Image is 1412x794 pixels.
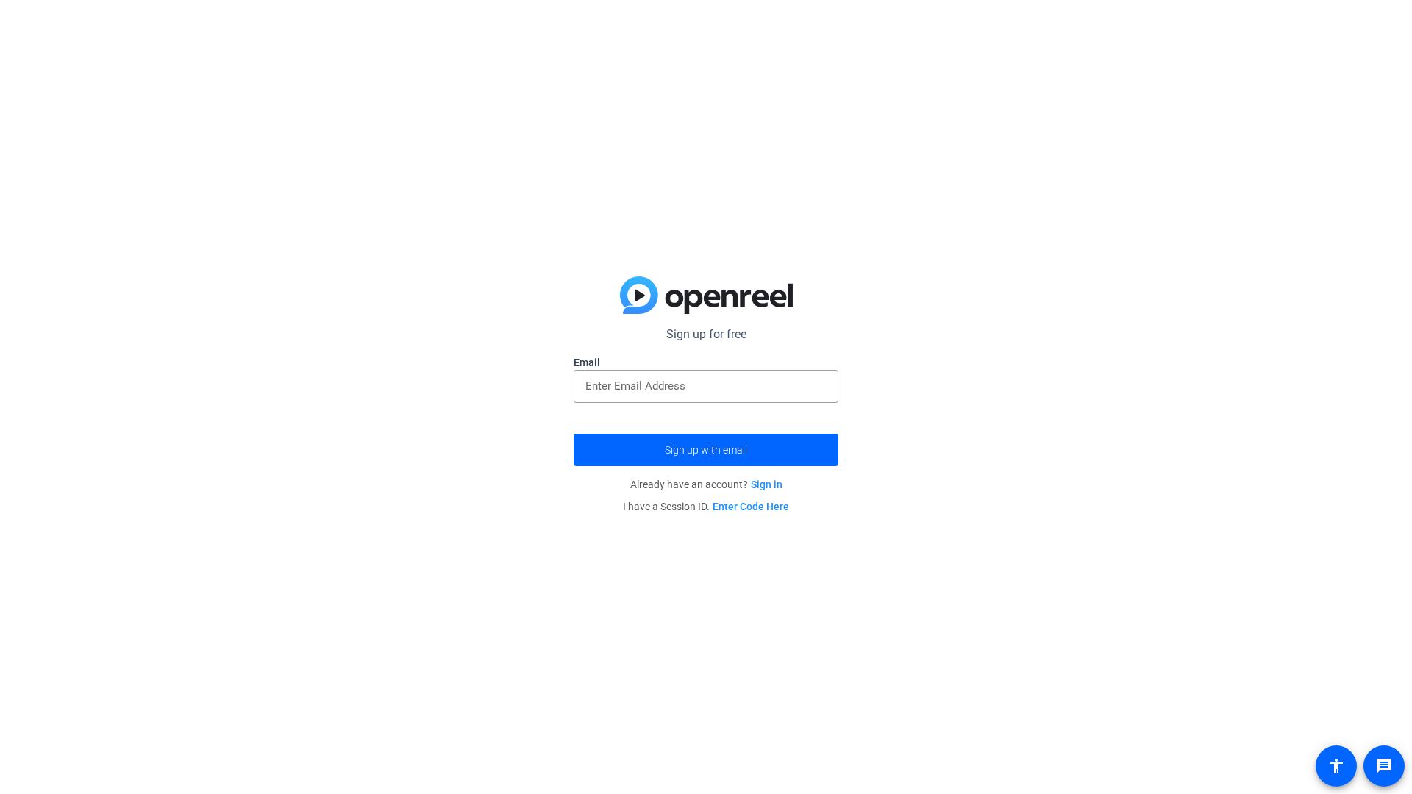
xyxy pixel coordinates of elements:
input: Enter Email Address [585,377,827,395]
span: I have a Session ID. [623,501,789,512]
p: Sign up for free [574,326,838,343]
img: blue-gradient.svg [620,276,793,315]
a: Enter Code Here [713,501,789,512]
mat-icon: message [1375,757,1393,775]
button: Sign up with email [574,434,838,466]
span: Already have an account? [630,479,782,490]
mat-icon: accessibility [1327,757,1345,775]
label: Email [574,355,838,370]
a: Sign in [751,479,782,490]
